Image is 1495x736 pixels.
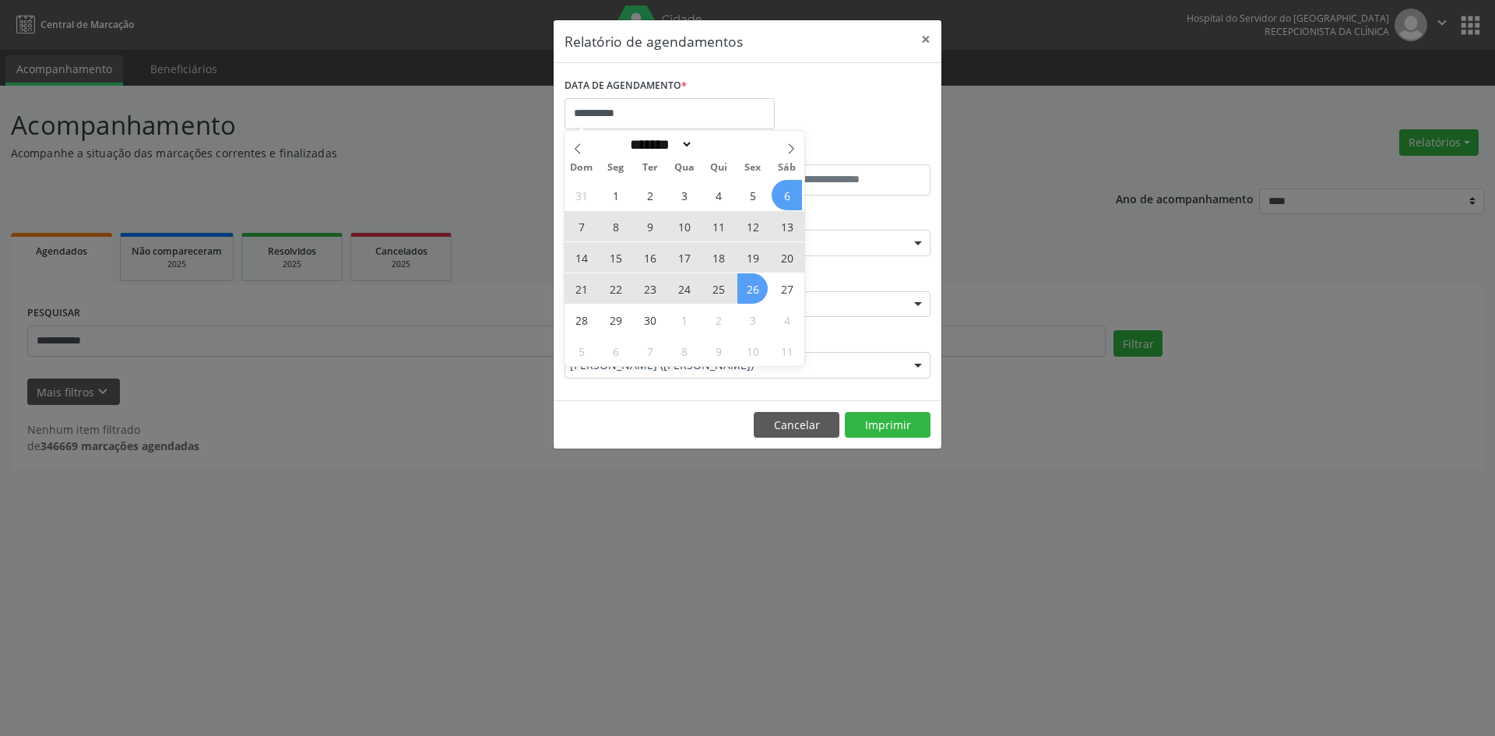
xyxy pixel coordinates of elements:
span: Setembro 3, 2025 [669,180,699,210]
span: Setembro 29, 2025 [600,305,631,335]
span: Sáb [770,163,804,173]
span: Outubro 5, 2025 [566,336,596,366]
span: Setembro 7, 2025 [566,211,596,241]
label: ATÉ [751,140,930,164]
span: Outubro 1, 2025 [669,305,699,335]
input: Year [693,136,744,153]
span: Agosto 31, 2025 [566,180,596,210]
span: Outubro 10, 2025 [737,336,768,366]
span: Outubro 9, 2025 [703,336,733,366]
span: Setembro 16, 2025 [635,242,665,273]
span: Setembro 21, 2025 [566,273,596,304]
button: Cancelar [754,412,839,438]
span: Setembro 1, 2025 [600,180,631,210]
span: Setembro 24, 2025 [669,273,699,304]
span: Seg [599,163,633,173]
button: Imprimir [845,412,930,438]
button: Close [910,20,941,58]
span: Setembro 23, 2025 [635,273,665,304]
span: Setembro 25, 2025 [703,273,733,304]
span: Setembro 13, 2025 [772,211,802,241]
span: Setembro 5, 2025 [737,180,768,210]
span: Setembro 9, 2025 [635,211,665,241]
span: Setembro 6, 2025 [772,180,802,210]
span: Setembro 12, 2025 [737,211,768,241]
span: Outubro 7, 2025 [635,336,665,366]
span: Setembro 8, 2025 [600,211,631,241]
span: Setembro 22, 2025 [600,273,631,304]
span: Setembro 2, 2025 [635,180,665,210]
span: Outubro 4, 2025 [772,305,802,335]
span: Setembro 27, 2025 [772,273,802,304]
select: Month [624,136,693,153]
span: Setembro 28, 2025 [566,305,596,335]
span: Outubro 2, 2025 [703,305,733,335]
h5: Relatório de agendamentos [565,31,743,51]
span: Setembro 26, 2025 [737,273,768,304]
span: Setembro 19, 2025 [737,242,768,273]
span: Qui [702,163,736,173]
span: Setembro 4, 2025 [703,180,733,210]
span: Setembro 15, 2025 [600,242,631,273]
span: Setembro 17, 2025 [669,242,699,273]
span: Setembro 14, 2025 [566,242,596,273]
span: Sex [736,163,770,173]
span: Setembro 10, 2025 [669,211,699,241]
span: Setembro 11, 2025 [703,211,733,241]
span: Outubro 6, 2025 [600,336,631,366]
label: DATA DE AGENDAMENTO [565,74,687,98]
span: Outubro 8, 2025 [669,336,699,366]
span: Setembro 18, 2025 [703,242,733,273]
span: Setembro 30, 2025 [635,305,665,335]
span: Qua [667,163,702,173]
span: Outubro 11, 2025 [772,336,802,366]
span: Outubro 3, 2025 [737,305,768,335]
span: Setembro 20, 2025 [772,242,802,273]
span: Dom [565,163,599,173]
span: Ter [633,163,667,173]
